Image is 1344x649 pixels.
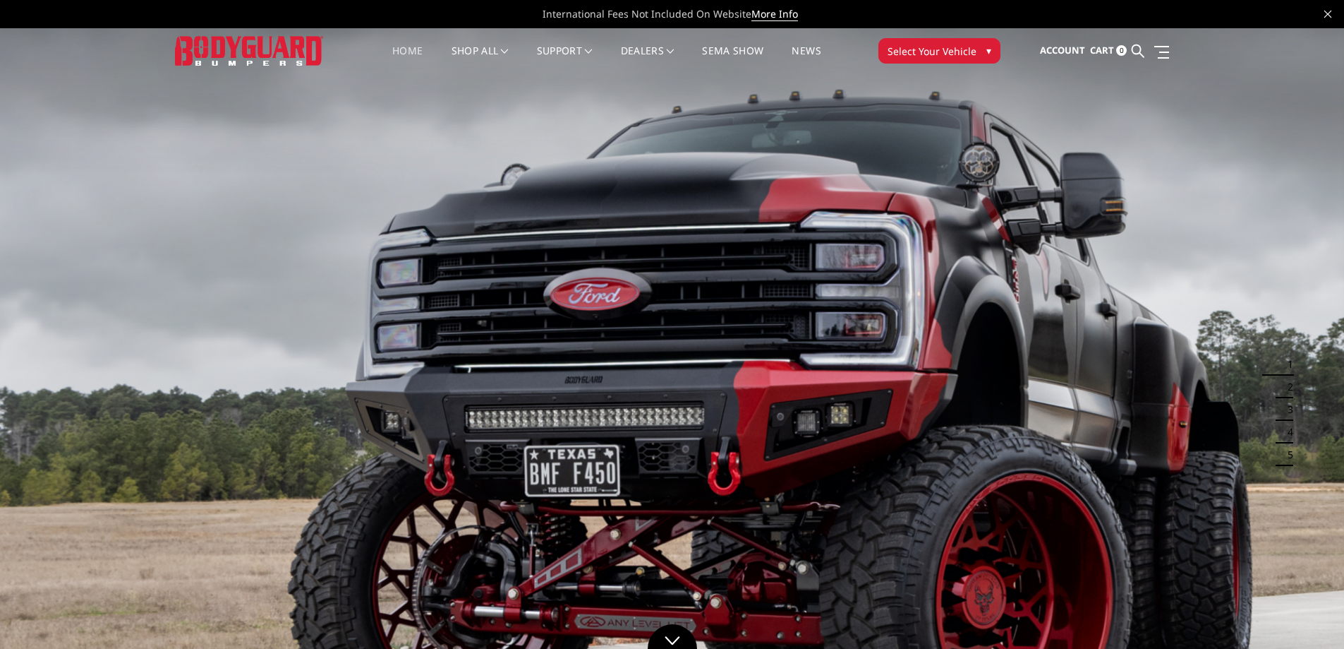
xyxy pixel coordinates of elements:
[621,46,674,73] a: Dealers
[1279,421,1293,443] button: 4 of 5
[1040,44,1085,56] span: Account
[1040,32,1085,70] a: Account
[1279,398,1293,421] button: 3 of 5
[392,46,423,73] a: Home
[878,38,1000,64] button: Select Your Vehicle
[1090,44,1114,56] span: Cart
[702,46,763,73] a: SEMA Show
[1090,32,1127,70] a: Cart 0
[1116,45,1127,56] span: 0
[537,46,593,73] a: Support
[1279,376,1293,398] button: 2 of 5
[792,46,821,73] a: News
[452,46,509,73] a: shop all
[1279,353,1293,376] button: 1 of 5
[1279,443,1293,466] button: 5 of 5
[175,36,323,65] img: BODYGUARD BUMPERS
[986,43,991,58] span: ▾
[751,7,798,21] a: More Info
[888,44,976,59] span: Select Your Vehicle
[648,624,697,649] a: Click to Down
